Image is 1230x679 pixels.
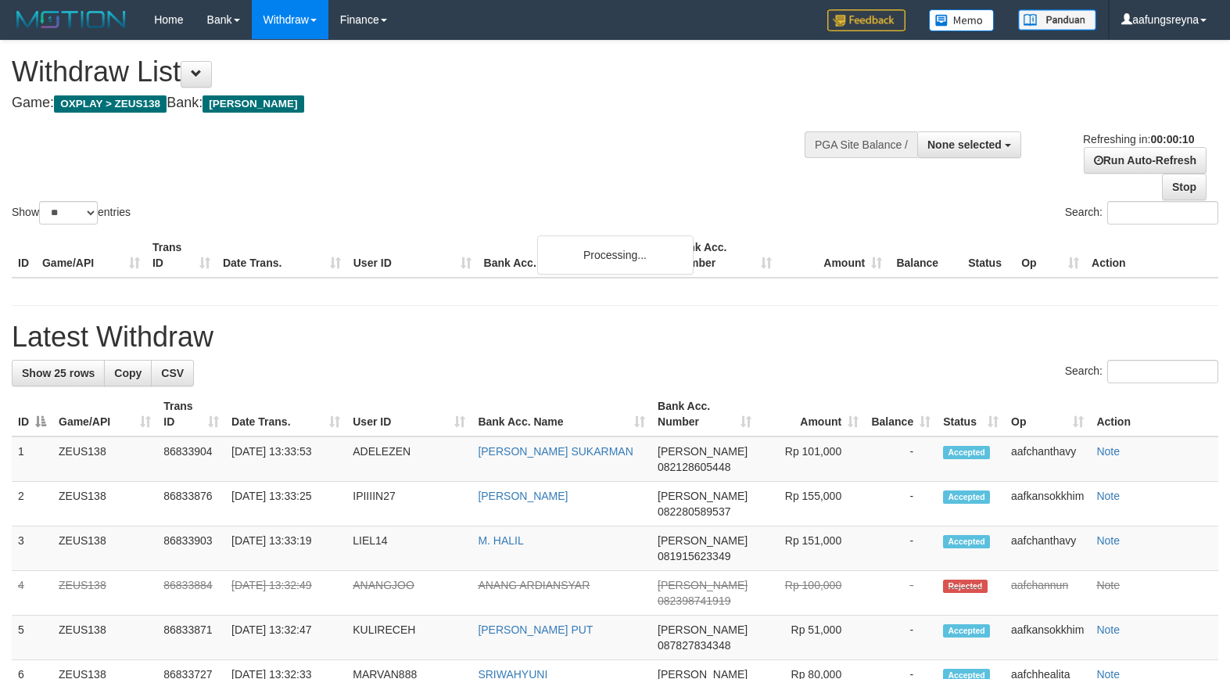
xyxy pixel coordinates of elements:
[658,534,748,547] span: [PERSON_NAME]
[1096,490,1120,502] a: Note
[39,201,98,225] select: Showentries
[929,9,995,31] img: Button%20Memo.svg
[1065,201,1218,225] label: Search:
[346,526,472,571] td: LIEL14
[346,616,472,660] td: KULIRECEH
[658,550,730,562] span: Copy 081915623349 to clipboard
[658,639,730,652] span: Copy 087827834348 to clipboard
[1090,392,1218,436] th: Action
[146,233,217,278] th: Trans ID
[1096,623,1120,636] a: Note
[865,482,937,526] td: -
[1083,133,1194,145] span: Refreshing in:
[1107,201,1218,225] input: Search:
[1005,436,1090,482] td: aafchanthavy
[346,482,472,526] td: IPIIIIN27
[658,461,730,473] span: Copy 082128605448 to clipboard
[203,95,303,113] span: [PERSON_NAME]
[225,571,346,616] td: [DATE] 13:32:49
[943,580,987,593] span: Rejected
[478,233,669,278] th: Bank Acc. Name
[1005,526,1090,571] td: aafchanthavy
[758,616,865,660] td: Rp 51,000
[888,233,962,278] th: Balance
[937,392,1005,436] th: Status: activate to sort column ascending
[1107,360,1218,383] input: Search:
[1018,9,1096,31] img: panduan.png
[927,138,1002,151] span: None selected
[758,571,865,616] td: Rp 100,000
[1005,616,1090,660] td: aafkansokkhim
[12,322,1218,353] h1: Latest Withdraw
[658,445,748,458] span: [PERSON_NAME]
[865,526,937,571] td: -
[778,233,888,278] th: Amount
[12,436,52,482] td: 1
[12,482,52,526] td: 2
[1015,233,1085,278] th: Op
[157,571,225,616] td: 86833884
[658,505,730,518] span: Copy 082280589537 to clipboard
[157,526,225,571] td: 86833903
[346,571,472,616] td: ANANGJOO
[52,482,157,526] td: ZEUS138
[36,233,146,278] th: Game/API
[104,360,152,386] a: Copy
[658,490,748,502] span: [PERSON_NAME]
[157,616,225,660] td: 86833871
[758,482,865,526] td: Rp 155,000
[52,392,157,436] th: Game/API: activate to sort column ascending
[1005,392,1090,436] th: Op: activate to sort column ascending
[225,436,346,482] td: [DATE] 13:33:53
[225,392,346,436] th: Date Trans.: activate to sort column ascending
[225,616,346,660] td: [DATE] 13:32:47
[12,616,52,660] td: 5
[827,9,905,31] img: Feedback.jpg
[962,233,1015,278] th: Status
[917,131,1021,158] button: None selected
[1005,482,1090,526] td: aafkansokkhim
[157,436,225,482] td: 86833904
[12,201,131,225] label: Show entries
[217,233,347,278] th: Date Trans.
[1065,360,1218,383] label: Search:
[52,616,157,660] td: ZEUS138
[54,95,167,113] span: OXPLAY > ZEUS138
[1096,579,1120,591] a: Note
[347,233,478,278] th: User ID
[758,526,865,571] td: Rp 151,000
[758,436,865,482] td: Rp 101,000
[225,526,346,571] td: [DATE] 13:33:19
[478,623,593,636] a: [PERSON_NAME] PUT
[943,624,990,638] span: Accepted
[346,436,472,482] td: ADELEZEN
[22,367,95,379] span: Show 25 rows
[346,392,472,436] th: User ID: activate to sort column ascending
[1150,133,1194,145] strong: 00:00:10
[943,490,990,504] span: Accepted
[1085,233,1218,278] th: Action
[758,392,865,436] th: Amount: activate to sort column ascending
[52,526,157,571] td: ZEUS138
[114,367,142,379] span: Copy
[157,482,225,526] td: 86833876
[12,526,52,571] td: 3
[1096,445,1120,458] a: Note
[1084,147,1207,174] a: Run Auto-Refresh
[12,233,36,278] th: ID
[943,535,990,548] span: Accepted
[12,392,52,436] th: ID: activate to sort column descending
[478,490,568,502] a: [PERSON_NAME]
[12,8,131,31] img: MOTION_logo.png
[865,392,937,436] th: Balance: activate to sort column ascending
[12,95,805,111] h4: Game: Bank:
[865,616,937,660] td: -
[658,623,748,636] span: [PERSON_NAME]
[943,446,990,459] span: Accepted
[12,56,805,88] h1: Withdraw List
[805,131,917,158] div: PGA Site Balance /
[478,579,590,591] a: ANANG ARDIANSYAR
[157,392,225,436] th: Trans ID: activate to sort column ascending
[658,595,730,607] span: Copy 082398741919 to clipboard
[1162,174,1207,200] a: Stop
